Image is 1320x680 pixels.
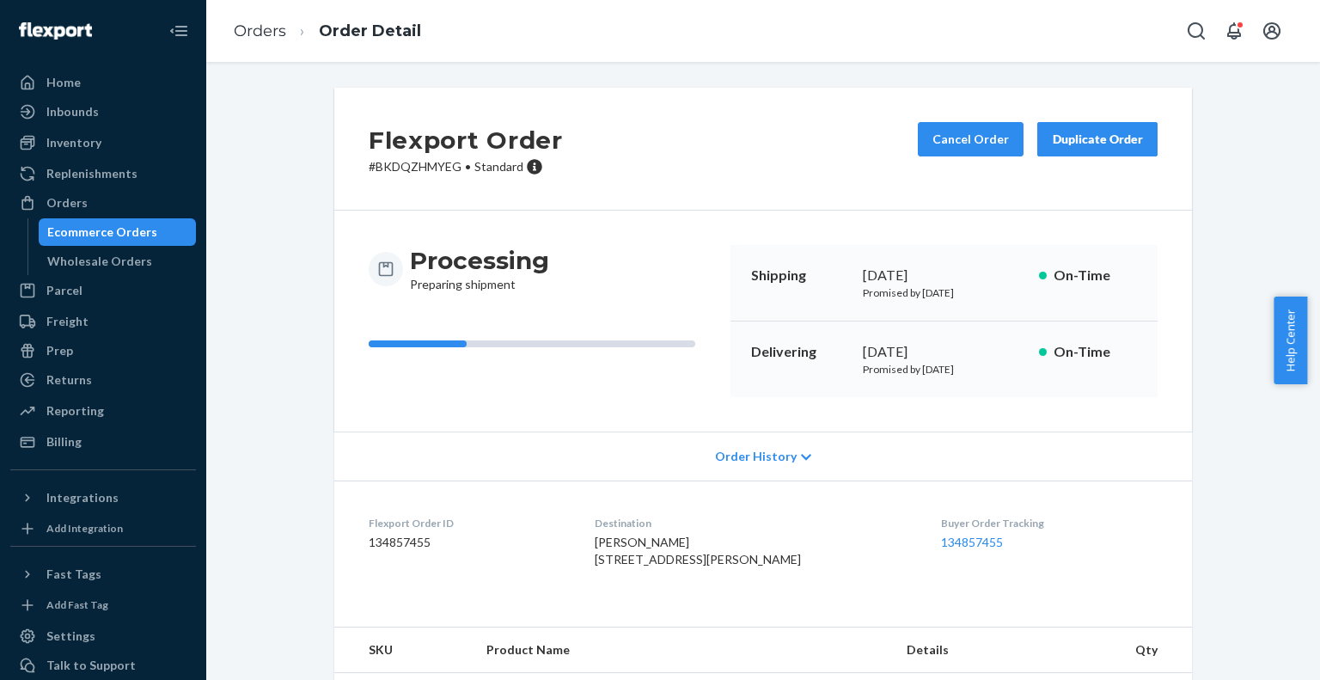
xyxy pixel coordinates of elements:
div: Inbounds [46,103,99,120]
p: Promised by [DATE] [863,285,1025,300]
a: Billing [10,428,196,456]
img: Flexport logo [19,22,92,40]
div: Fast Tags [46,566,101,583]
a: Add Fast Tag [10,595,196,616]
div: [DATE] [863,342,1025,362]
a: Returns [10,366,196,394]
span: • [465,159,471,174]
button: Fast Tags [10,561,196,588]
span: Standard [474,159,523,174]
p: On-Time [1054,342,1137,362]
button: Open account menu [1255,14,1289,48]
button: Integrations [10,484,196,512]
a: Order Detail [319,21,421,40]
div: Add Integration [46,521,123,536]
div: Duplicate Order [1052,131,1143,148]
th: SKU [334,628,473,673]
th: Qty [1082,628,1192,673]
a: Wholesale Orders [39,248,197,275]
p: Promised by [DATE] [863,362,1025,377]
div: Parcel [46,282,82,299]
a: Orders [10,189,196,217]
a: 134857455 [941,535,1003,549]
div: Preparing shipment [410,245,549,293]
dt: Buyer Order Tracking [941,516,1158,530]
h3: Processing [410,245,549,276]
a: Orders [234,21,286,40]
button: Help Center [1274,297,1307,384]
button: Close Navigation [162,14,196,48]
div: Talk to Support [46,657,136,674]
div: Billing [46,433,82,450]
h2: Flexport Order [369,122,563,158]
th: Product Name [473,628,893,673]
div: Home [46,74,81,91]
a: Parcel [10,277,196,304]
div: Add Fast Tag [46,597,108,612]
a: Inventory [10,129,196,156]
a: Settings [10,622,196,650]
ol: breadcrumbs [220,6,435,57]
a: Reporting [10,397,196,425]
button: Talk to Support [10,652,196,679]
div: Reporting [46,402,104,420]
p: On-Time [1054,266,1137,285]
a: Ecommerce Orders [39,218,197,246]
dt: Flexport Order ID [369,516,567,530]
th: Details [893,628,1082,673]
p: Shipping [751,266,849,285]
div: Orders [46,194,88,211]
div: Returns [46,371,92,389]
a: Inbounds [10,98,196,126]
div: Settings [46,628,95,645]
button: Duplicate Order [1037,122,1158,156]
p: Delivering [751,342,849,362]
span: Order History [715,448,797,465]
div: Freight [46,313,89,330]
div: Inventory [46,134,101,151]
div: Integrations [46,489,119,506]
button: Open Search Box [1179,14,1213,48]
iframe: Opens a widget where you can chat to one of our agents [1211,628,1303,671]
dd: 134857455 [369,534,567,551]
a: Prep [10,337,196,365]
a: Freight [10,308,196,335]
div: Wholesale Orders [47,253,152,270]
div: Prep [46,342,73,359]
span: [PERSON_NAME] [STREET_ADDRESS][PERSON_NAME] [595,535,801,567]
p: # BKDQZHMYEG [369,158,563,175]
div: Ecommerce Orders [47,224,157,241]
div: [DATE] [863,266,1025,285]
button: Cancel Order [918,122,1024,156]
button: Open notifications [1217,14,1251,48]
a: Add Integration [10,518,196,539]
a: Replenishments [10,160,196,187]
div: Replenishments [46,165,137,182]
a: Home [10,69,196,96]
dt: Destination [595,516,914,530]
